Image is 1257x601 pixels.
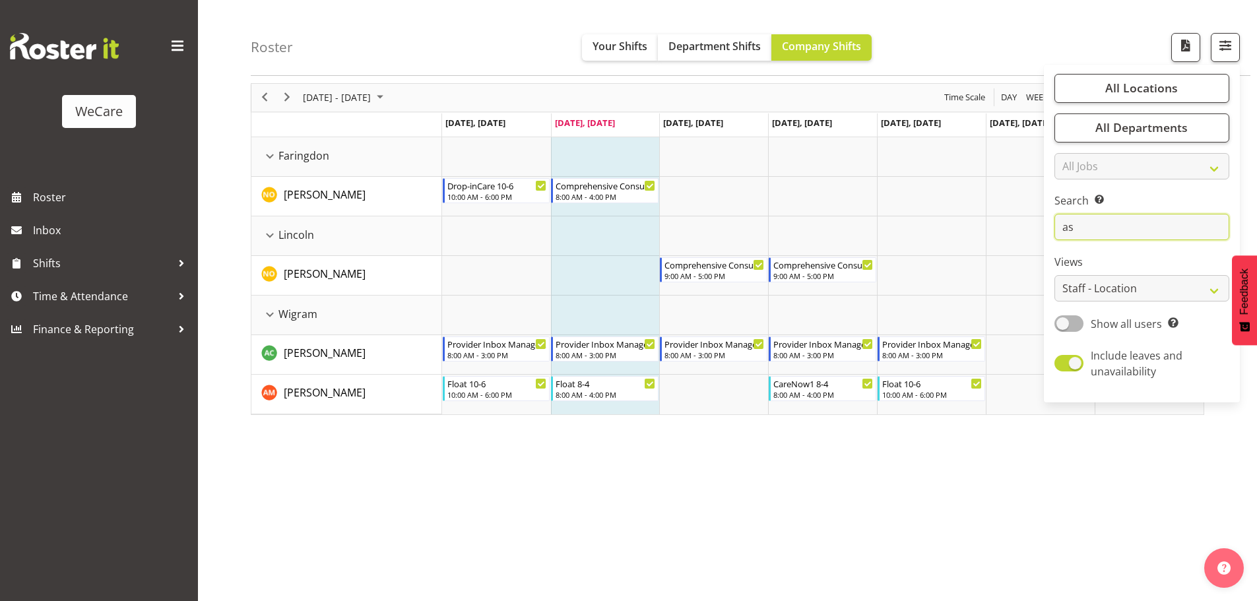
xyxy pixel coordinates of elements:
h4: Roster [251,40,293,55]
a: [PERSON_NAME] [284,345,366,361]
button: Previous [256,89,274,106]
div: 8:00 AM - 3:00 PM [664,350,764,360]
div: Provider Inbox Management [447,337,547,350]
div: Comprehensive Consult [773,258,873,271]
button: Time Scale [942,89,988,106]
span: [PERSON_NAME] [284,346,366,360]
div: Natasha Ottley"s event - Comprehensive Consult Begin From Thursday, October 2, 2025 at 9:00:00 AM... [769,257,876,282]
span: [DATE], [DATE] [555,117,615,129]
div: Ashley Mendoza"s event - Float 10-6 Begin From Monday, September 29, 2025 at 10:00:00 AM GMT+13:0... [443,376,550,401]
button: Download a PDF of the roster according to the set date range. [1171,33,1200,62]
button: Next [278,89,296,106]
div: 8:00 AM - 4:00 PM [556,389,655,400]
div: Natasha Ottley"s event - Drop-inCare 10-6 Begin From Monday, September 29, 2025 at 10:00:00 AM GM... [443,178,550,203]
span: [DATE], [DATE] [881,117,941,129]
div: Andrew Casburn"s event - Provider Inbox Management Begin From Friday, October 3, 2025 at 8:00:00 ... [878,336,985,362]
span: Finance & Reporting [33,319,172,339]
button: Your Shifts [582,34,658,61]
span: Lincoln [278,227,314,243]
div: Float 8-4 [556,377,655,390]
span: [PERSON_NAME] [284,187,366,202]
div: Provider Inbox Management [773,337,873,350]
button: Timeline Week [1024,89,1051,106]
td: Andrew Casburn resource [251,335,442,375]
span: [PERSON_NAME] [284,385,366,400]
div: Provider Inbox Management [664,337,764,350]
div: 8:00 AM - 4:00 PM [773,389,873,400]
span: All Departments [1095,120,1188,136]
td: Wigram resource [251,296,442,335]
div: 8:00 AM - 3:00 PM [556,350,655,360]
span: Include leaves and unavailability [1091,348,1182,379]
span: [DATE], [DATE] [772,117,832,129]
div: WeCare [75,102,123,121]
span: Time Scale [943,89,986,106]
div: 9:00 AM - 5:00 PM [773,270,873,281]
button: Timeline Day [999,89,1019,106]
div: Timeline Week of September 30, 2025 [251,83,1204,415]
div: Andrew Casburn"s event - Provider Inbox Management Begin From Tuesday, September 30, 2025 at 8:00... [551,336,659,362]
div: next period [276,84,298,111]
div: CareNow1 8-4 [773,377,873,390]
span: Time & Attendance [33,286,172,306]
span: [DATE], [DATE] [990,117,1050,129]
td: Faringdon resource [251,137,442,177]
div: Float 10-6 [882,377,982,390]
div: 10:00 AM - 6:00 PM [447,191,547,202]
a: [PERSON_NAME] [284,385,366,400]
div: Comprehensive Consult [664,258,764,271]
button: September 2025 [301,89,389,106]
div: Comprehensive Consult 8-4 [556,179,655,192]
span: Wigram [278,306,317,322]
div: Drop-inCare 10-6 [447,179,547,192]
div: Ashley Mendoza"s event - CareNow1 8-4 Begin From Thursday, October 2, 2025 at 8:00:00 AM GMT+13:0... [769,376,876,401]
span: Roster [33,187,191,207]
span: [DATE], [DATE] [663,117,723,129]
div: Ashley Mendoza"s event - Float 10-6 Begin From Friday, October 3, 2025 at 10:00:00 AM GMT+13:00 E... [878,376,985,401]
input: Search [1054,214,1229,241]
span: Feedback [1239,269,1250,315]
div: Float 10-6 [447,377,547,390]
button: Filter Shifts [1211,33,1240,62]
div: Ashley Mendoza"s event - Float 8-4 Begin From Tuesday, September 30, 2025 at 8:00:00 AM GMT+13:00... [551,376,659,401]
span: All Locations [1105,80,1178,96]
div: Sep 29 - Oct 05, 2025 [298,84,391,111]
span: Show all users [1091,317,1162,331]
table: Timeline Week of September 30, 2025 [442,137,1204,414]
span: Faringdon [278,148,329,164]
label: Search [1054,193,1229,209]
label: Views [1054,255,1229,270]
div: Provider Inbox Management [882,337,982,350]
button: Feedback - Show survey [1232,255,1257,345]
div: 10:00 AM - 6:00 PM [882,389,982,400]
div: 9:00 AM - 5:00 PM [664,270,764,281]
div: 8:00 AM - 3:00 PM [882,350,982,360]
span: Shifts [33,253,172,273]
div: previous period [253,84,276,111]
a: [PERSON_NAME] [284,187,366,203]
div: 8:00 AM - 3:00 PM [447,350,547,360]
td: Natasha Ottley resource [251,256,442,296]
div: 8:00 AM - 3:00 PM [773,350,873,360]
button: Department Shifts [658,34,771,61]
div: Andrew Casburn"s event - Provider Inbox Management Begin From Monday, September 29, 2025 at 8:00:... [443,336,550,362]
span: [DATE], [DATE] [445,117,505,129]
img: help-xxl-2.png [1217,561,1231,575]
td: Ashley Mendoza resource [251,375,442,414]
span: Week [1025,89,1050,106]
span: Inbox [33,220,191,240]
div: 10:00 AM - 6:00 PM [447,389,547,400]
div: Andrew Casburn"s event - Provider Inbox Management Begin From Thursday, October 2, 2025 at 8:00:0... [769,336,876,362]
td: Natasha Ottley resource [251,177,442,216]
div: 8:00 AM - 4:00 PM [556,191,655,202]
div: Andrew Casburn"s event - Provider Inbox Management Begin From Wednesday, October 1, 2025 at 8:00:... [660,336,767,362]
img: Rosterit website logo [10,33,119,59]
span: Department Shifts [668,39,761,53]
button: Company Shifts [771,34,872,61]
button: All Locations [1054,74,1229,103]
div: Natasha Ottley"s event - Comprehensive Consult Begin From Wednesday, October 1, 2025 at 9:00:00 A... [660,257,767,282]
a: [PERSON_NAME] [284,266,366,282]
span: Day [1000,89,1018,106]
span: Company Shifts [782,39,861,53]
span: [DATE] - [DATE] [302,89,372,106]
